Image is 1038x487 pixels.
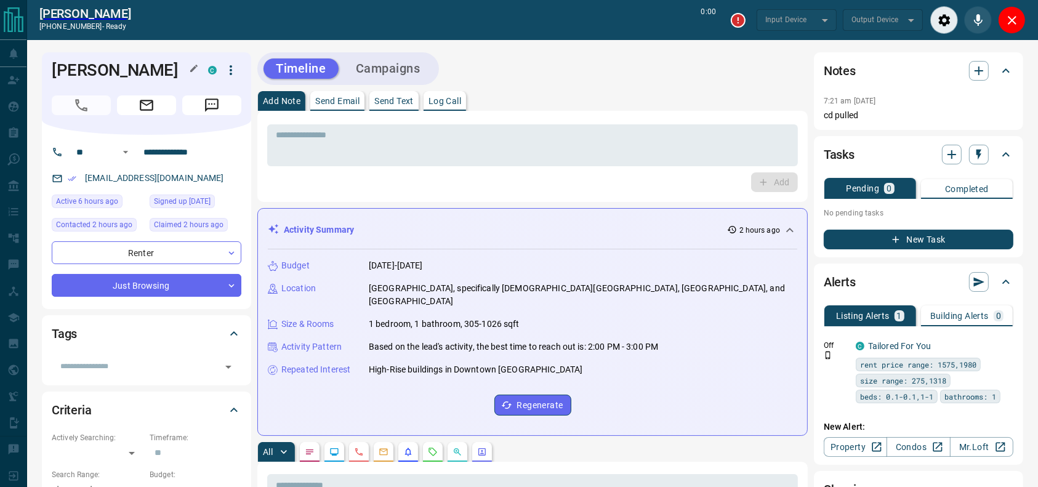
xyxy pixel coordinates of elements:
div: Wed Aug 13 2025 [150,218,241,235]
p: 0:00 [701,6,716,34]
p: Budget: [150,469,241,480]
span: ready [106,22,127,31]
p: No pending tasks [824,204,1013,222]
p: 1 bedroom, 1 bathroom, 305-1026 sqft [369,318,520,331]
button: Regenerate [494,395,571,416]
p: Size & Rooms [281,318,334,331]
p: High-Rise buildings in Downtown [GEOGRAPHIC_DATA] [369,363,582,376]
div: Wed Aug 13 2025 [52,195,143,212]
p: Send Email [315,97,360,105]
h2: Notes [824,61,856,81]
div: Just Browsing [52,274,241,297]
div: Notes [824,56,1013,86]
div: Close [998,6,1026,34]
p: Based on the lead's activity, the best time to reach out is: 2:00 PM - 3:00 PM [369,340,658,353]
div: Criteria [52,395,241,425]
a: Property [824,437,887,457]
div: Mute [964,6,992,34]
p: Building Alerts [930,312,989,320]
span: beds: 0.1-0.1,1-1 [860,390,933,403]
p: 7:21 am [DATE] [824,97,876,105]
h1: [PERSON_NAME] [52,60,190,80]
p: Log Call [428,97,461,105]
span: Signed up [DATE] [154,195,211,207]
svg: Listing Alerts [403,447,413,457]
span: Call [52,95,111,115]
svg: Calls [354,447,364,457]
div: Alerts [824,267,1013,297]
button: New Task [824,230,1013,249]
p: 2 hours ago [739,225,780,236]
p: [PHONE_NUMBER] - [39,21,131,32]
p: Actively Searching: [52,432,143,443]
span: size range: 275,1318 [860,374,946,387]
p: Search Range: [52,469,143,480]
h2: Alerts [824,272,856,292]
svg: Opportunities [453,447,462,457]
svg: Agent Actions [477,447,487,457]
span: Message [182,95,241,115]
svg: Emails [379,447,388,457]
h2: Tags [52,324,77,344]
p: [DATE]-[DATE] [369,259,423,272]
span: Email [117,95,176,115]
svg: Notes [305,447,315,457]
p: Location [281,282,316,295]
svg: Push Notification Only [824,351,832,360]
span: bathrooms: 1 [944,390,996,403]
button: Timeline [264,58,339,79]
p: Completed [945,185,989,193]
svg: Lead Browsing Activity [329,447,339,457]
div: Renter [52,241,241,264]
div: Audio Settings [930,6,958,34]
a: Tailored For You [868,341,931,351]
button: Open [118,145,133,159]
p: 0 [996,312,1001,320]
div: Activity Summary2 hours ago [268,219,797,241]
div: Tasks [824,140,1013,169]
a: [PERSON_NAME] [39,6,131,21]
div: condos.ca [856,342,864,350]
p: All [263,448,273,456]
p: cd pulled [824,109,1013,122]
button: Campaigns [344,58,433,79]
a: Condos [887,437,950,457]
div: Tags [52,319,241,348]
span: Active 6 hours ago [56,195,118,207]
svg: Requests [428,447,438,457]
h2: Tasks [824,145,855,164]
p: [GEOGRAPHIC_DATA], specifically [DEMOGRAPHIC_DATA][GEOGRAPHIC_DATA], [GEOGRAPHIC_DATA], and [GEOG... [369,282,797,308]
p: New Alert: [824,421,1013,433]
p: Pending [846,184,879,193]
p: Off [824,340,848,351]
p: Send Text [374,97,414,105]
p: 1 [897,312,902,320]
p: Add Note [263,97,300,105]
p: Repeated Interest [281,363,350,376]
a: [EMAIL_ADDRESS][DOMAIN_NAME] [85,173,224,183]
div: condos.ca [208,66,217,74]
p: Activity Pattern [281,340,342,353]
svg: Email Verified [68,174,76,183]
h2: Criteria [52,400,92,420]
a: Mr.Loft [950,437,1013,457]
p: 0 [887,184,891,193]
span: Contacted 2 hours ago [56,219,132,231]
div: Wed Aug 13 2025 [52,218,143,235]
p: Timeframe: [150,432,241,443]
p: Budget [281,259,310,272]
p: Activity Summary [284,223,354,236]
span: rent price range: 1575,1980 [860,358,976,371]
p: Listing Alerts [836,312,890,320]
button: Open [220,358,237,376]
div: Sun Aug 10 2025 [150,195,241,212]
span: Claimed 2 hours ago [154,219,223,231]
